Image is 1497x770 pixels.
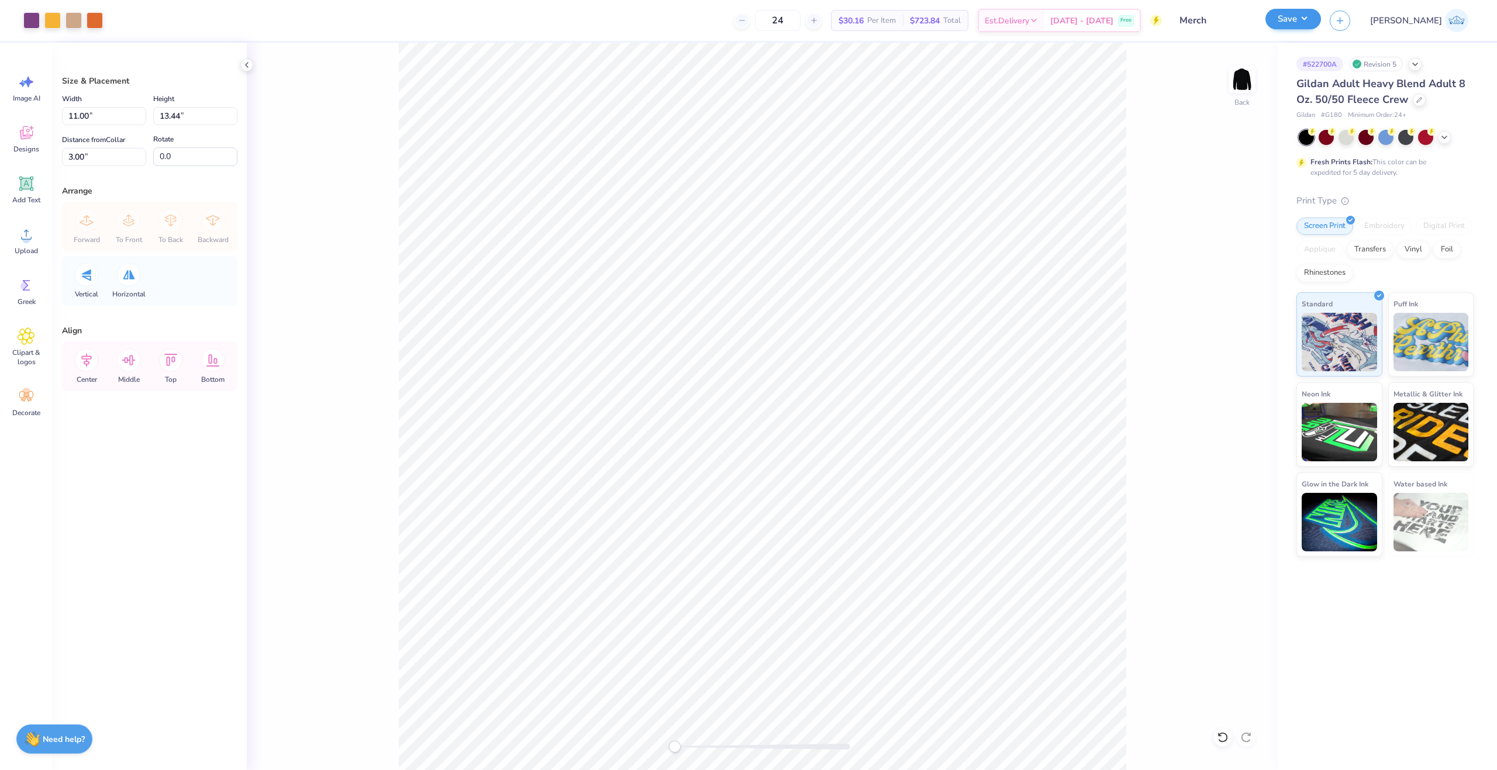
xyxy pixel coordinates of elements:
[12,195,40,205] span: Add Text
[1393,298,1418,310] span: Puff Ink
[910,15,940,27] span: $723.84
[62,185,237,197] div: Arrange
[165,375,177,384] span: Top
[62,324,237,337] div: Align
[1310,157,1454,178] div: This color can be expedited for 5 day delivery.
[1357,217,1412,235] div: Embroidery
[1302,403,1377,461] img: Neon Ink
[62,133,125,147] label: Distance from Collar
[12,408,40,417] span: Decorate
[201,375,225,384] span: Bottom
[1120,16,1132,25] span: Free
[1416,217,1472,235] div: Digital Print
[985,15,1029,27] span: Est. Delivery
[1347,241,1393,258] div: Transfers
[1348,111,1406,120] span: Minimum Order: 24 +
[1445,9,1468,32] img: Josephine Amber Orros
[1296,241,1343,258] div: Applique
[1171,9,1257,32] input: Untitled Design
[43,734,85,745] strong: Need help?
[1310,157,1372,167] strong: Fresh Prints Flash:
[7,348,46,367] span: Clipart & logos
[839,15,864,27] span: $30.16
[1302,478,1368,490] span: Glow in the Dark Ink
[13,144,39,154] span: Designs
[62,75,237,87] div: Size & Placement
[1302,313,1377,371] img: Standard
[1296,217,1353,235] div: Screen Print
[755,10,801,31] input: – –
[1349,57,1403,71] div: Revision 5
[1296,194,1474,208] div: Print Type
[1321,111,1342,120] span: # G180
[1265,9,1321,29] button: Save
[1393,478,1447,490] span: Water based Ink
[62,92,82,106] label: Width
[1302,493,1377,551] img: Glow in the Dark Ink
[18,297,36,306] span: Greek
[1397,241,1430,258] div: Vinyl
[153,92,174,106] label: Height
[13,94,40,103] span: Image AI
[669,741,681,752] div: Accessibility label
[1296,77,1465,106] span: Gildan Adult Heavy Blend Adult 8 Oz. 50/50 Fleece Crew
[943,15,961,27] span: Total
[1230,68,1254,91] img: Back
[1234,97,1250,108] div: Back
[1393,493,1469,551] img: Water based Ink
[1302,298,1333,310] span: Standard
[1370,14,1442,27] span: [PERSON_NAME]
[1050,15,1113,27] span: [DATE] - [DATE]
[1433,241,1461,258] div: Foil
[15,246,38,255] span: Upload
[1393,313,1469,371] img: Puff Ink
[153,132,174,146] label: Rotate
[867,15,896,27] span: Per Item
[1296,264,1353,282] div: Rhinestones
[1393,388,1462,400] span: Metallic & Glitter Ink
[1393,403,1469,461] img: Metallic & Glitter Ink
[118,375,140,384] span: Middle
[77,375,97,384] span: Center
[112,289,146,299] span: Horizontal
[75,289,98,299] span: Vertical
[1296,111,1315,120] span: Gildan
[1365,9,1474,32] a: [PERSON_NAME]
[1302,388,1330,400] span: Neon Ink
[1296,57,1343,71] div: # 522700A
